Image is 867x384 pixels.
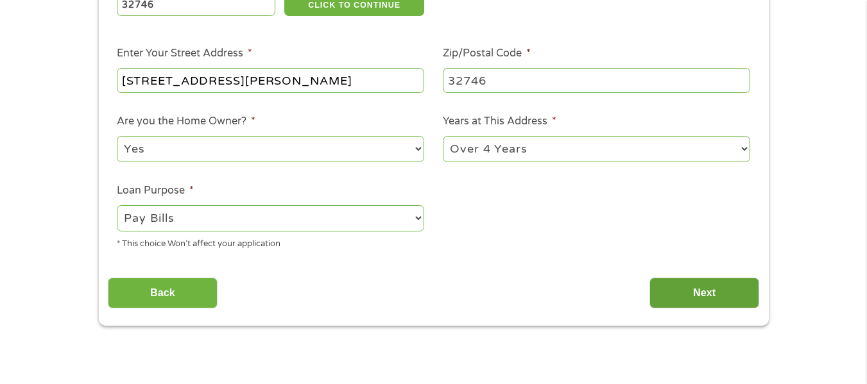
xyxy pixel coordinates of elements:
[649,278,759,309] input: Next
[443,115,556,128] label: Years at This Address
[108,278,218,309] input: Back
[443,47,531,60] label: Zip/Postal Code
[117,47,252,60] label: Enter Your Street Address
[117,115,255,128] label: Are you the Home Owner?
[117,184,194,197] label: Loan Purpose
[117,233,424,251] div: * This choice Won’t affect your application
[117,68,424,92] input: 1 Main Street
